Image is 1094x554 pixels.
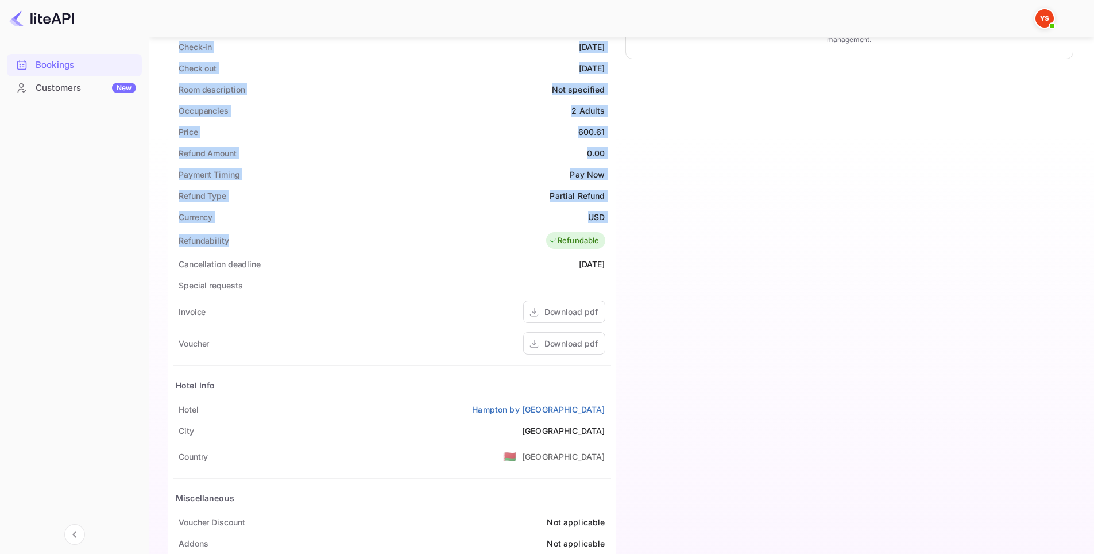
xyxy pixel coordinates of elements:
div: 600.61 [578,126,605,138]
div: Check-in [179,41,212,53]
div: Invoice [179,306,206,318]
div: Refund Amount [179,147,237,159]
div: Occupancies [179,105,229,117]
div: Price [179,126,198,138]
div: Country [179,451,208,463]
div: Hotel Info [176,379,215,391]
div: USD [588,211,605,223]
div: Not specified [552,83,605,95]
span: United States [503,446,516,467]
div: Refundability [179,234,229,247]
img: LiteAPI logo [9,9,74,28]
div: 2 Adults [571,105,605,117]
div: Refund Type [179,190,226,202]
div: [DATE] [579,41,605,53]
a: Hampton by [GEOGRAPHIC_DATA] [472,403,605,415]
div: Addons [179,537,208,549]
div: Customers [36,82,136,95]
button: Collapse navigation [64,524,85,545]
div: [DATE] [579,62,605,74]
div: New [112,83,136,93]
div: Room description [179,83,245,95]
div: [DATE] [579,258,605,270]
div: Cancellation deadline [179,258,261,270]
div: Pay Now [570,168,605,180]
div: CustomersNew [7,77,142,99]
div: Bookings [36,59,136,72]
div: Voucher Discount [179,516,245,528]
div: Check out [179,62,217,74]
img: Yandex Support [1035,9,1054,28]
div: Payment Timing [179,168,240,180]
div: Partial Refund [550,190,605,202]
a: CustomersNew [7,77,142,98]
div: Miscellaneous [176,492,234,504]
div: [GEOGRAPHIC_DATA] [522,425,605,437]
div: 0.00 [587,147,605,159]
div: Download pdf [544,306,598,318]
div: Refundable [549,235,600,247]
a: Bookings [7,54,142,75]
div: [GEOGRAPHIC_DATA] [522,451,605,463]
div: Voucher [179,337,209,349]
div: Currency [179,211,212,223]
div: Not applicable [547,537,605,549]
div: Special requests [179,279,242,291]
div: Download pdf [544,337,598,349]
div: Bookings [7,54,142,76]
div: City [179,425,194,437]
div: Not applicable [547,516,605,528]
div: Hotel [179,403,199,415]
